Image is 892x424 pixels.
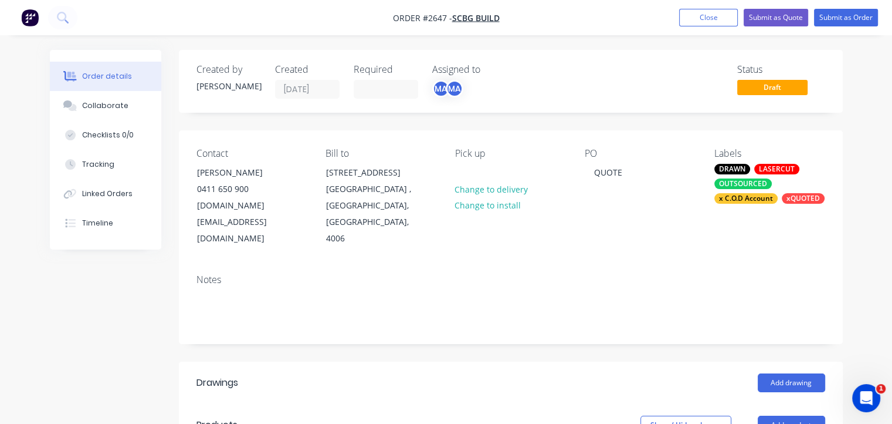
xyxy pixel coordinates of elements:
[50,62,161,91] button: Order details
[354,64,418,75] div: Required
[82,218,113,228] div: Timeline
[21,9,39,26] img: Factory
[82,71,132,82] div: Order details
[737,64,825,75] div: Status
[196,376,238,390] div: Drawings
[393,12,452,23] span: Order #2647 -
[50,91,161,120] button: Collaborate
[82,189,133,199] div: Linked Orders
[196,80,261,92] div: [PERSON_NAME]
[737,80,808,95] span: Draft
[432,80,463,97] button: MAMA
[50,150,161,179] button: Tracking
[82,130,134,140] div: Checklists 0/0
[82,159,114,170] div: Tracking
[50,179,161,208] button: Linked Orders
[50,120,161,150] button: Checklists 0/0
[432,80,450,97] div: MA
[714,179,772,189] div: OUTSOURCED
[852,384,880,412] iframe: Intercom live chat
[197,164,294,181] div: [PERSON_NAME]
[325,148,436,159] div: Bill to
[432,64,550,75] div: Assigned to
[714,148,825,159] div: Labels
[275,64,340,75] div: Created
[449,197,527,213] button: Change to install
[196,64,261,75] div: Created by
[316,164,433,247] div: [STREET_ADDRESS][GEOGRAPHIC_DATA] , [GEOGRAPHIC_DATA], [GEOGRAPHIC_DATA], 4006
[876,384,886,393] span: 1
[585,164,632,181] div: QUOTE
[714,193,778,204] div: x C.O.D Account
[196,148,307,159] div: Contact
[446,80,463,97] div: MA
[50,208,161,238] button: Timeline
[585,148,696,159] div: PO
[196,274,825,285] div: Notes
[449,181,534,197] button: Change to delivery
[758,373,825,392] button: Add drawing
[679,9,738,26] button: Close
[82,100,128,111] div: Collaborate
[452,12,500,23] a: SCBG Build
[455,148,566,159] div: Pick up
[326,164,423,181] div: [STREET_ADDRESS]
[197,197,294,247] div: [DOMAIN_NAME][EMAIL_ADDRESS][DOMAIN_NAME]
[714,164,750,174] div: DRAWN
[197,181,294,197] div: 0411 650 900
[187,164,304,247] div: [PERSON_NAME]0411 650 900[DOMAIN_NAME][EMAIL_ADDRESS][DOMAIN_NAME]
[814,9,878,26] button: Submit as Order
[754,164,799,174] div: LASERCUT
[782,193,825,204] div: xQUOTED
[326,181,423,247] div: [GEOGRAPHIC_DATA] , [GEOGRAPHIC_DATA], [GEOGRAPHIC_DATA], 4006
[744,9,808,26] button: Submit as Quote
